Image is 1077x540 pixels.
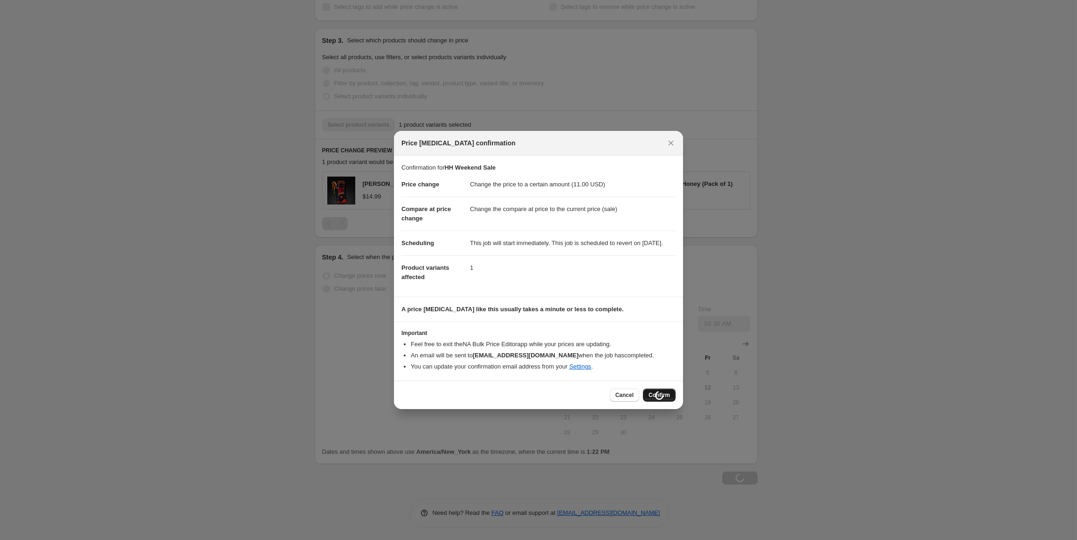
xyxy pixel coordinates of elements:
[401,205,451,222] span: Compare at price change
[470,197,676,221] dd: Change the compare at price to the current price (sale)
[473,352,579,359] b: [EMAIL_ADDRESS][DOMAIN_NAME]
[470,231,676,255] dd: This job will start immediately. This job is scheduled to revert on [DATE].
[444,164,496,171] b: HH Weekend Sale
[401,329,676,337] h3: Important
[470,172,676,197] dd: Change the price to a certain amount (11.00 USD)
[401,163,676,172] p: Confirmation for
[401,138,516,148] span: Price [MEDICAL_DATA] confirmation
[615,391,634,399] span: Cancel
[610,389,639,402] button: Cancel
[569,363,591,370] a: Settings
[470,255,676,280] dd: 1
[664,137,677,150] button: Close
[401,264,449,280] span: Product variants affected
[411,351,676,360] li: An email will be sent to when the job has completed .
[401,239,434,246] span: Scheduling
[401,306,624,313] b: A price [MEDICAL_DATA] like this usually takes a minute or less to complete.
[401,181,439,188] span: Price change
[411,340,676,349] li: Feel free to exit the NA Bulk Price Editor app while your prices are updating.
[411,362,676,371] li: You can update your confirmation email address from your .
